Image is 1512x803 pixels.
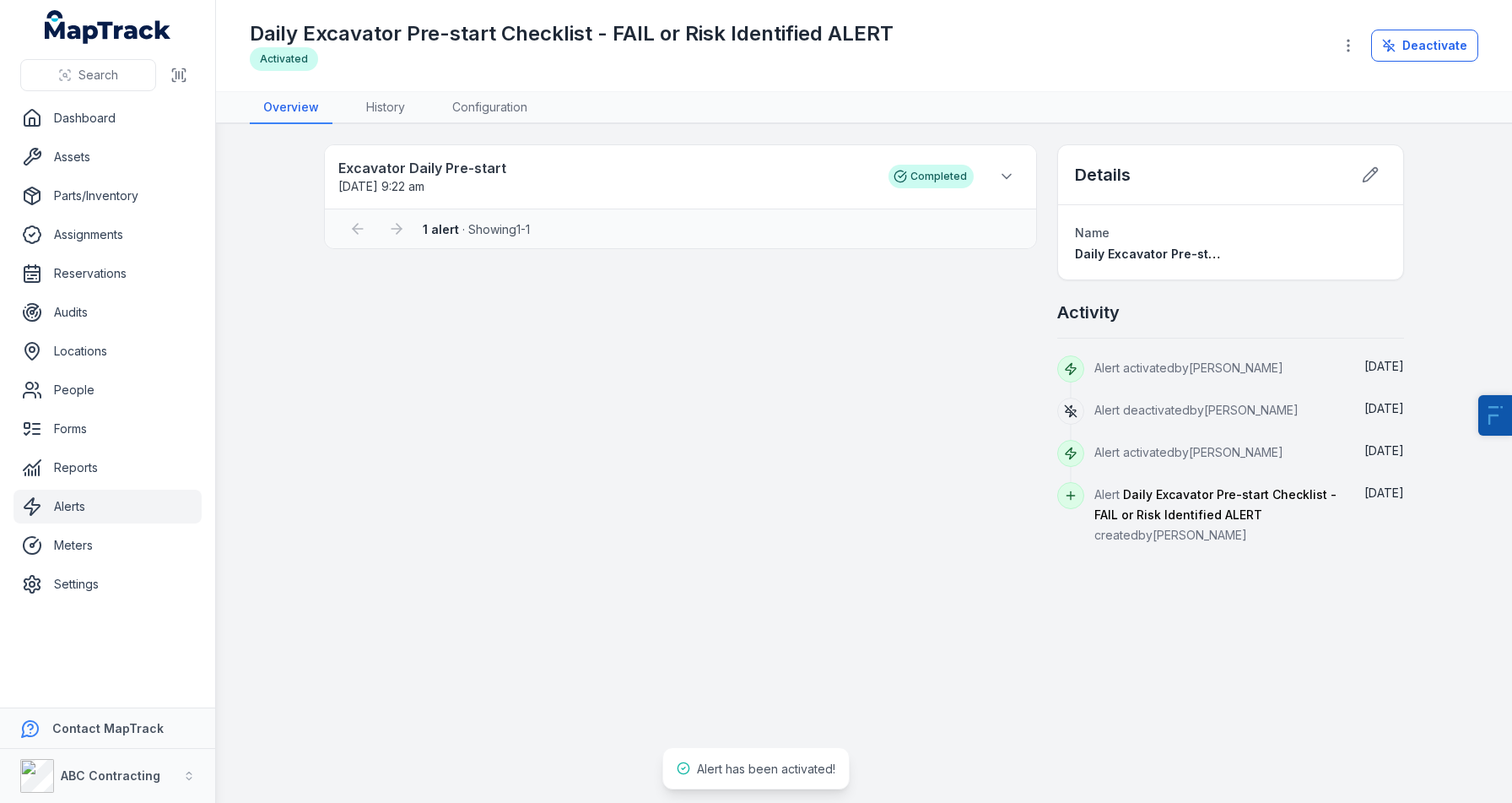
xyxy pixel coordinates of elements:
span: Name [1075,225,1110,240]
h2: Details [1075,163,1131,187]
time: 06/10/2025, 10:52:22 am [1364,359,1404,373]
span: [DATE] [1364,401,1404,415]
strong: Contact MapTrack [52,721,164,735]
span: Search [78,67,118,84]
span: · Showing 1 - 1 [423,222,530,236]
a: Locations [13,334,202,368]
div: Completed [888,165,974,188]
a: Reports [13,451,202,485]
a: Reservations [13,257,202,290]
a: Settings [13,567,202,601]
button: Deactivate [1371,30,1478,62]
span: Alert deactivated by [PERSON_NAME] [1094,403,1299,417]
strong: Excavator Daily Pre-start [338,158,872,178]
span: [DATE] [1364,359,1404,373]
span: [DATE] [1364,486,1404,500]
a: Assets [13,140,202,174]
h1: Daily Excavator Pre-start Checklist - FAIL or Risk Identified ALERT [250,20,894,47]
a: Configuration [439,92,541,124]
strong: ABC Contracting [61,768,160,783]
a: Forms [13,412,202,446]
time: 29/08/2025, 9:51:03 am [1364,401,1404,415]
time: 22/08/2025, 9:22:23 am [338,179,424,193]
time: 22/08/2025, 9:18:32 am [1364,443,1404,458]
strong: 1 alert [423,222,459,236]
span: Daily Excavator Pre-start Checklist - FAIL or Risk Identified ALERT [1094,487,1336,522]
a: Parts/Inventory [13,179,202,213]
a: History [353,92,418,124]
div: Activated [250,47,318,71]
a: Dashboard [13,101,202,135]
span: Alert activated by [PERSON_NAME] [1094,361,1283,375]
span: [DATE] 9:22 am [338,179,424,193]
a: People [13,373,202,407]
a: Excavator Daily Pre-start[DATE] 9:22 am [338,158,872,195]
span: Alert created by [PERSON_NAME] [1094,487,1336,542]
a: Overview [250,92,332,124]
a: Assignments [13,218,202,252]
time: 22/08/2025, 9:14:11 am [1364,486,1404,500]
a: MapTrack [45,10,171,44]
h2: Activity [1057,301,1120,324]
a: Audits [13,296,202,329]
button: Search [20,59,156,91]
a: Alerts [13,490,202,524]
span: Alert activated by [PERSON_NAME] [1094,445,1283,459]
a: Meters [13,529,202,562]
span: Alert has been activated! [697,762,835,776]
span: [DATE] [1364,443,1404,458]
span: Daily Excavator Pre-start Checklist - FAIL or Risk Identified ALERT [1075,247,1466,261]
